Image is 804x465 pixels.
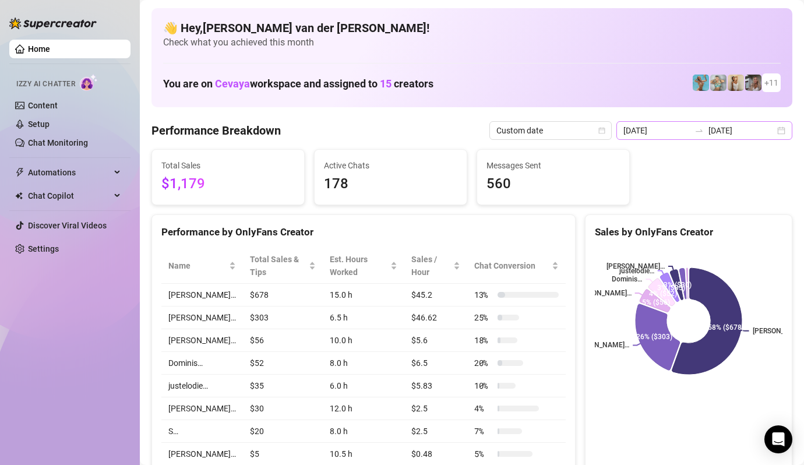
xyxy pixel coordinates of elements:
[168,259,227,272] span: Name
[161,307,243,329] td: [PERSON_NAME]…
[243,352,323,375] td: $52
[161,329,243,352] td: [PERSON_NAME]…
[161,248,243,284] th: Name
[330,253,388,279] div: Est. Hours Worked
[595,224,782,240] div: Sales by OnlyFans Creator
[745,75,761,91] img: Natalia
[404,307,467,329] td: $46.62
[28,138,88,147] a: Chat Monitoring
[598,127,605,134] span: calendar
[380,77,392,90] span: 15
[764,76,778,89] span: + 11
[243,307,323,329] td: $303
[764,425,792,453] div: Open Intercom Messenger
[404,375,467,397] td: $5.83
[161,159,295,172] span: Total Sales
[474,288,493,301] span: 13 %
[15,168,24,177] span: thunderbolt
[474,379,493,392] span: 10 %
[151,122,281,139] h4: Performance Breakdown
[243,329,323,352] td: $56
[28,44,50,54] a: Home
[80,74,98,91] img: AI Chatter
[323,329,404,352] td: 10.0 h
[404,397,467,420] td: $2.5
[28,101,58,110] a: Content
[693,75,709,91] img: Dominis
[612,275,642,283] text: Dominis…
[474,402,493,415] span: 4 %
[16,79,75,90] span: Izzy AI Chatter
[728,75,744,91] img: Megan
[243,248,323,284] th: Total Sales & Tips
[28,244,59,253] a: Settings
[323,420,404,443] td: 8.0 h
[474,259,549,272] span: Chat Conversion
[474,425,493,438] span: 7 %
[694,126,704,135] span: to
[486,173,620,195] span: 560
[161,284,243,307] td: [PERSON_NAME]…
[161,173,295,195] span: $1,179
[28,119,50,129] a: Setup
[623,124,690,137] input: Start date
[496,122,605,139] span: Custom date
[404,329,467,352] td: $5.6
[243,420,323,443] td: $20
[474,357,493,369] span: 20 %
[324,173,457,195] span: 178
[571,341,629,350] text: [PERSON_NAME]…
[28,163,111,182] span: Automations
[474,334,493,347] span: 18 %
[708,124,775,137] input: End date
[243,375,323,397] td: $35
[324,159,457,172] span: Active Chats
[411,253,451,279] span: Sales / Hour
[467,248,566,284] th: Chat Conversion
[404,420,467,443] td: $2.5
[323,352,404,375] td: 8.0 h
[323,284,404,307] td: 15.0 h
[161,397,243,420] td: [PERSON_NAME]…
[404,352,467,375] td: $6.5
[323,307,404,329] td: 6.5 h
[404,284,467,307] td: $45.2
[710,75,727,91] img: Olivia
[9,17,97,29] img: logo-BBDzfeDw.svg
[694,126,704,135] span: swap-right
[474,311,493,324] span: 25 %
[573,289,632,297] text: [PERSON_NAME]…
[28,186,111,205] span: Chat Copilot
[161,224,566,240] div: Performance by OnlyFans Creator
[404,248,467,284] th: Sales / Hour
[606,262,665,270] text: [PERSON_NAME]…
[215,77,250,90] span: Cevaya
[619,267,654,275] text: justelodie…
[474,448,493,460] span: 5 %
[28,221,107,230] a: Discover Viral Videos
[163,20,781,36] h4: 👋 Hey, [PERSON_NAME] van der [PERSON_NAME] !
[486,159,620,172] span: Messages Sent
[250,253,306,279] span: Total Sales & Tips
[161,375,243,397] td: justelodie…
[323,375,404,397] td: 6.0 h
[163,77,433,90] h1: You are on workspace and assigned to creators
[243,397,323,420] td: $30
[243,284,323,307] td: $678
[163,36,781,49] span: Check what you achieved this month
[15,192,23,200] img: Chat Copilot
[161,352,243,375] td: Dominis…
[323,397,404,420] td: 12.0 h
[161,420,243,443] td: S…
